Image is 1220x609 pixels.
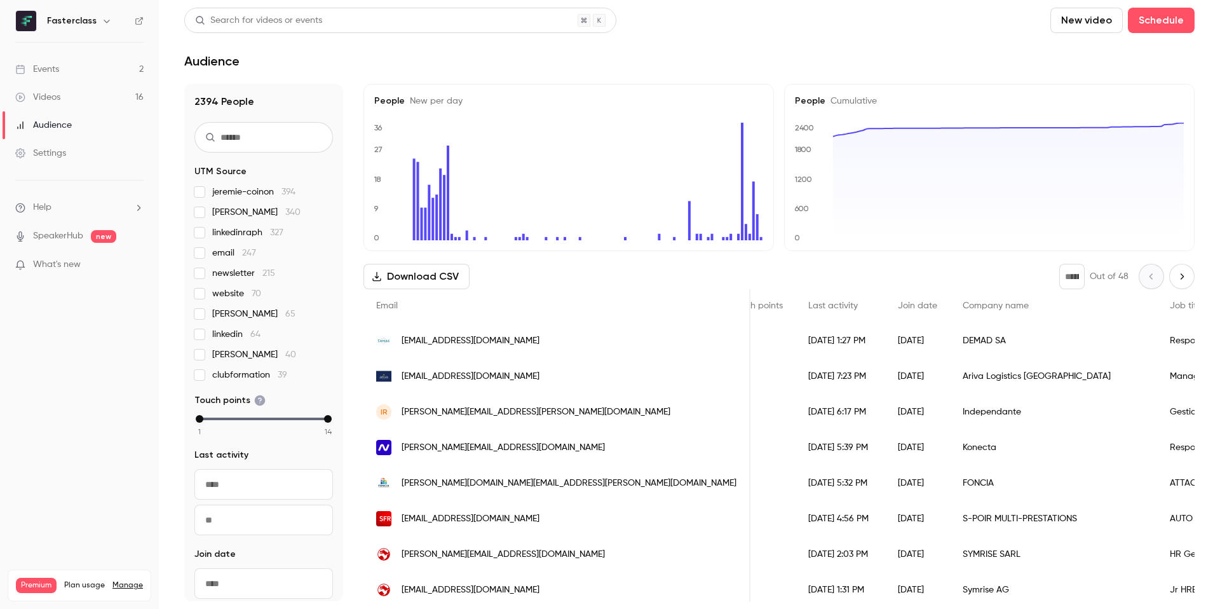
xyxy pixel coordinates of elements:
[402,477,736,490] span: [PERSON_NAME][DOMAIN_NAME][EMAIL_ADDRESS][PERSON_NAME][DOMAIN_NAME]
[796,323,885,359] div: [DATE] 1:27 PM
[278,371,287,380] span: 39
[718,572,796,608] div: 1
[402,584,539,597] span: [EMAIL_ADDRESS][DOMAIN_NAME]
[212,247,256,259] span: email
[718,501,796,537] div: 1
[212,348,296,361] span: [PERSON_NAME]
[374,204,379,213] text: 9
[718,465,796,501] div: 1
[374,145,383,154] text: 27
[194,165,247,178] span: UTM Source
[270,228,283,237] span: 327
[950,501,1157,537] div: S-POIR MULTI-PRESTATIONS
[718,323,796,359] div: 1
[795,123,814,132] text: 2400
[1170,301,1203,310] span: Job title
[194,94,333,109] h1: 2394 People
[825,97,877,106] span: Cumulative
[718,430,796,465] div: 1
[250,330,261,339] span: 64
[718,394,796,430] div: 1
[374,233,379,242] text: 0
[885,323,950,359] div: [DATE]
[402,406,670,419] span: [PERSON_NAME][EMAIL_ADDRESS][PERSON_NAME][DOMAIN_NAME]
[1169,264,1195,289] button: Next page
[731,301,783,310] span: Touch points
[15,147,66,160] div: Settings
[885,537,950,572] div: [DATE]
[15,119,72,132] div: Audience
[796,501,885,537] div: [DATE] 4:56 PM
[64,580,105,591] span: Plan usage
[796,359,885,394] div: [DATE] 7:23 PM
[885,501,950,537] div: [DATE]
[885,394,950,430] div: [DATE]
[796,537,885,572] div: [DATE] 2:03 PM
[374,95,763,107] h5: People
[794,204,809,213] text: 600
[212,328,261,341] span: linkedin
[212,369,287,381] span: clubformation
[885,359,950,394] div: [DATE]
[91,230,116,243] span: new
[195,14,322,27] div: Search for videos or events
[718,537,796,572] div: 1
[242,249,256,257] span: 247
[1128,8,1195,33] button: Schedule
[950,323,1157,359] div: DEMAD SA
[212,287,261,300] span: website
[796,430,885,465] div: [DATE] 5:39 PM
[194,394,266,407] span: Touch points
[950,537,1157,572] div: SYMRISE SARL
[963,301,1029,310] span: Company name
[33,201,51,214] span: Help
[794,233,800,242] text: 0
[33,258,81,271] span: What's new
[402,512,539,526] span: [EMAIL_ADDRESS][DOMAIN_NAME]
[885,430,950,465] div: [DATE]
[950,359,1157,394] div: Ariva Logistics [GEOGRAPHIC_DATA]
[16,11,36,31] img: Fasterclass
[405,97,463,106] span: New per day
[885,465,950,501] div: [DATE]
[794,175,812,184] text: 1200
[402,334,539,348] span: [EMAIL_ADDRESS][DOMAIN_NAME]
[196,415,203,423] div: min
[128,259,144,271] iframe: Noticeable Trigger
[285,350,296,359] span: 40
[112,580,143,591] a: Manage
[950,572,1157,608] div: Symrise AG
[402,370,539,383] span: [EMAIL_ADDRESS][DOMAIN_NAME]
[796,465,885,501] div: [DATE] 5:32 PM
[376,476,391,491] img: foncia.com
[376,582,391,598] img: symrise.com
[33,229,83,243] a: SpeakerHub
[47,15,97,27] h6: Fasterclass
[898,301,937,310] span: Join date
[376,369,391,384] img: ariva-logistics.com
[212,267,275,280] span: newsletter
[374,123,383,132] text: 36
[796,394,885,430] div: [DATE] 6:17 PM
[15,201,144,214] li: help-dropdown-opener
[376,511,391,526] img: neuf.fr
[285,310,295,318] span: 65
[212,206,301,219] span: [PERSON_NAME]
[885,572,950,608] div: [DATE]
[376,440,391,455] img: konecta.com
[285,208,301,217] span: 340
[281,188,295,196] span: 394
[1090,270,1128,283] p: Out of 48
[950,394,1157,430] div: Independante
[194,548,236,561] span: Join date
[402,441,605,455] span: [PERSON_NAME][EMAIL_ADDRESS][DOMAIN_NAME]
[16,578,57,593] span: Premium
[15,63,59,76] div: Events
[194,449,248,462] span: Last activity
[324,415,332,423] div: max
[374,175,381,184] text: 18
[808,301,858,310] span: Last activity
[402,548,605,561] span: [PERSON_NAME][EMAIL_ADDRESS][DOMAIN_NAME]
[950,430,1157,465] div: Konecta
[376,333,391,348] img: demad.mg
